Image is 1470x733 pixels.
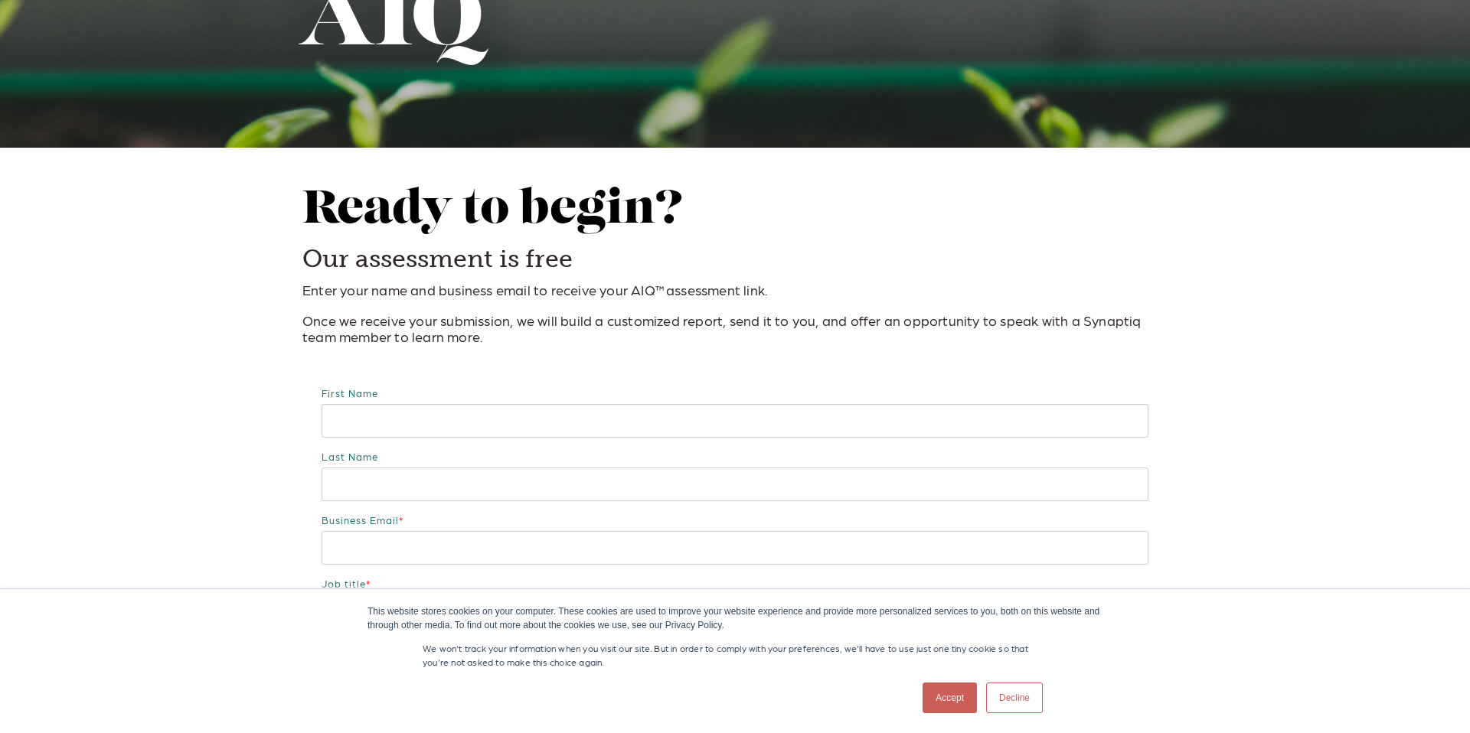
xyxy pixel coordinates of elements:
[322,514,399,526] span: Business Email
[302,186,1168,236] h2: Ready to begin?
[322,578,366,589] span: Job title
[423,641,1047,669] p: We won't track your information when you visit our site. But in order to comply with your prefere...
[986,683,1043,713] a: Decline
[302,312,1168,345] p: Once we receive your submission, we will build a customized report, send it to you, and offer an ...
[302,282,1168,298] p: Enter your name and business email to receive your AIQ™assessment link.
[923,683,977,713] a: Accept
[322,387,378,399] span: First Name
[322,451,378,462] span: Last Name
[367,604,1102,632] div: This website stores cookies on your computer. These cookies are used to improve your website expe...
[302,243,1168,275] h3: Our assessment is free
